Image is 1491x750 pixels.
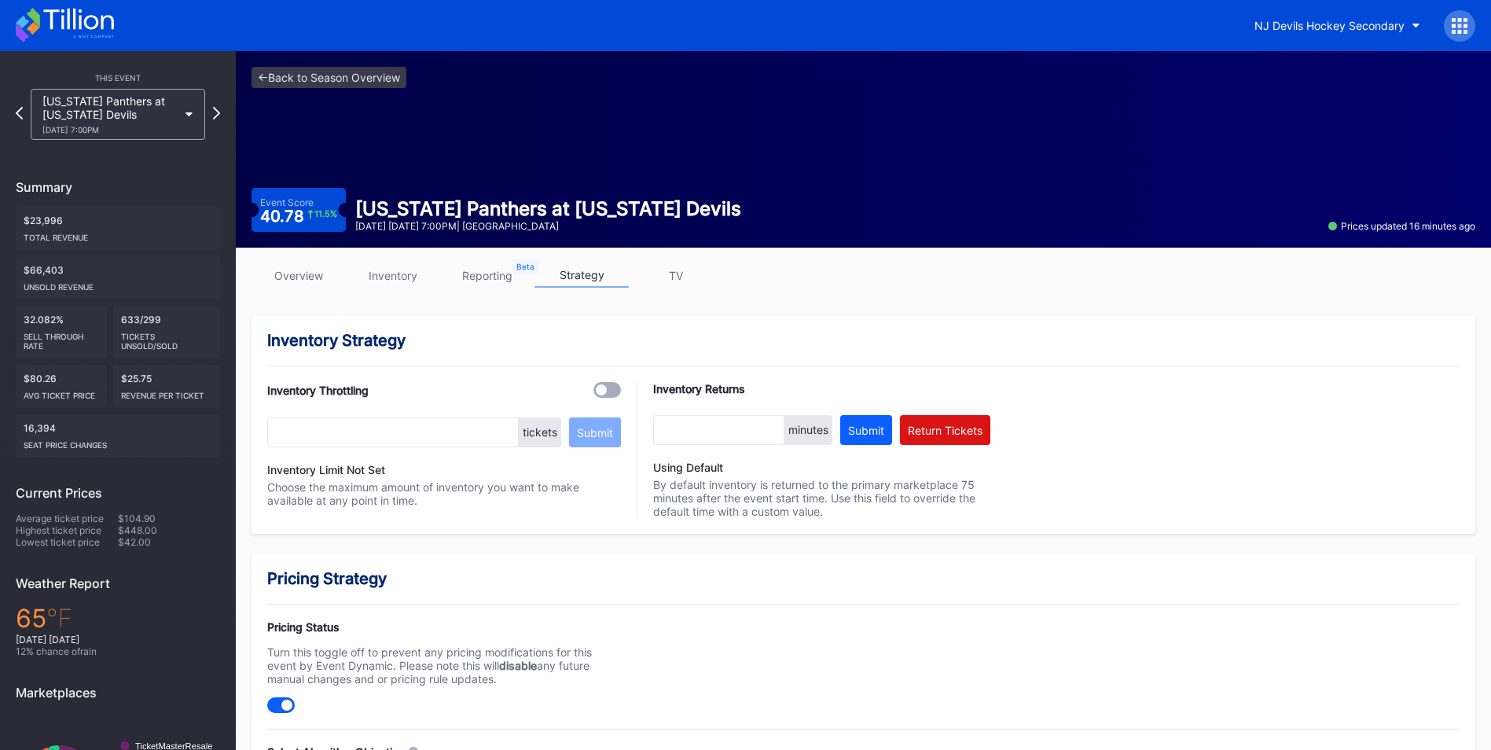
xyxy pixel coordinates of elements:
[1243,11,1432,40] button: NJ Devils Hockey Secondary
[260,208,338,224] div: 40.78
[569,417,621,447] button: Submit
[118,536,220,548] div: $42.00
[252,263,346,288] a: overview
[784,415,832,445] div: minutes
[16,365,107,408] div: $80.26
[840,415,892,445] button: Submit
[24,276,212,292] div: Unsold Revenue
[16,524,118,536] div: Highest ticket price
[267,480,621,507] div: Choose the maximum amount of inventory you want to make available at any point in time.
[16,685,220,700] div: Marketplaces
[16,485,220,501] div: Current Prices
[16,634,220,645] div: [DATE] [DATE]
[16,73,220,83] div: This Event
[16,645,220,657] div: 12 % chance of rain
[1254,19,1405,32] div: NJ Devils Hockey Secondary
[653,461,990,518] div: By default inventory is returned to the primary marketplace 75 minutes after the event start time...
[118,513,220,524] div: $104.90
[121,384,213,400] div: Revenue per ticket
[16,536,118,548] div: Lowest ticket price
[16,207,220,250] div: $23,996
[267,620,621,634] div: Pricing Status
[267,384,369,397] div: Inventory Throttling
[16,256,220,300] div: $66,403
[42,94,178,134] div: [US_STATE] Panthers at [US_STATE] Devils
[16,179,220,195] div: Summary
[16,603,220,634] div: 65
[260,197,314,208] div: Event Score
[252,67,406,88] a: <-Back to Season Overview
[267,331,1460,350] div: Inventory Strategy
[24,434,212,450] div: seat price changes
[16,513,118,524] div: Average ticket price
[1328,220,1475,232] div: Prices updated 16 minutes ago
[355,197,741,220] div: [US_STATE] Panthers at [US_STATE] Devils
[46,603,72,634] span: ℉
[121,325,213,351] div: Tickets Unsold/Sold
[534,263,629,288] a: strategy
[24,384,99,400] div: Avg ticket price
[113,306,221,358] div: 633/299
[346,263,440,288] a: inventory
[440,263,534,288] a: reporting
[16,306,107,358] div: 32.082%
[267,463,621,476] div: Inventory Limit Not Set
[314,210,337,219] div: 11.5 %
[16,414,220,458] div: 16,394
[267,569,1460,588] div: Pricing Strategy
[355,220,741,232] div: [DATE] [DATE] 7:00PM | [GEOGRAPHIC_DATA]
[24,226,212,242] div: Total Revenue
[42,125,178,134] div: [DATE] 7:00PM
[908,424,982,437] div: Return Tickets
[24,325,99,351] div: Sell Through Rate
[267,645,621,686] div: Turn this toggle off to prevent any pricing modifications for this event by Event Dynamic. Please...
[653,461,990,474] div: Using Default
[900,415,990,445] button: Return Tickets
[848,424,884,437] div: Submit
[653,382,990,395] div: Inventory Returns
[519,417,561,447] div: tickets
[629,263,723,288] a: TV
[577,426,613,439] div: Submit
[16,575,220,591] div: Weather Report
[113,365,221,408] div: $25.75
[118,524,220,536] div: $448.00
[499,659,537,672] strong: disable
